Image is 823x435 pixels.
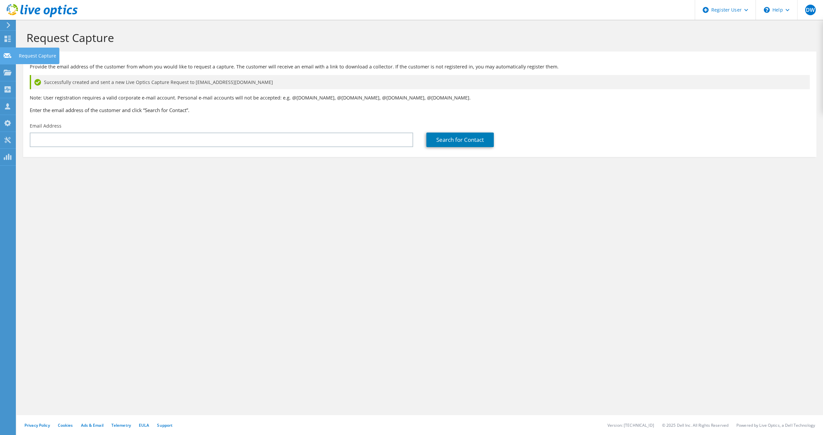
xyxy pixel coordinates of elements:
li: © 2025 Dell Inc. All Rights Reserved [662,422,728,428]
a: EULA [139,422,149,428]
svg: \n [764,7,770,13]
li: Powered by Live Optics, a Dell Technology [736,422,815,428]
a: Search for Contact [426,133,494,147]
h3: Enter the email address of the customer and click “Search for Contact”. [30,106,810,114]
div: Request Capture [16,48,59,64]
a: Cookies [58,422,73,428]
label: Email Address [30,123,61,129]
span: Successfully created and sent a new Live Optics Capture Request to [EMAIL_ADDRESS][DOMAIN_NAME] [44,79,273,86]
a: Telemetry [111,422,131,428]
span: DW [805,5,816,15]
h1: Request Capture [26,31,810,45]
a: Support [157,422,173,428]
p: Note: User registration requires a valid corporate e-mail account. Personal e-mail accounts will ... [30,94,810,101]
li: Version: [TECHNICAL_ID] [607,422,654,428]
p: Provide the email address of the customer from whom you would like to request a capture. The cust... [30,63,810,70]
a: Privacy Policy [24,422,50,428]
a: Ads & Email [81,422,103,428]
